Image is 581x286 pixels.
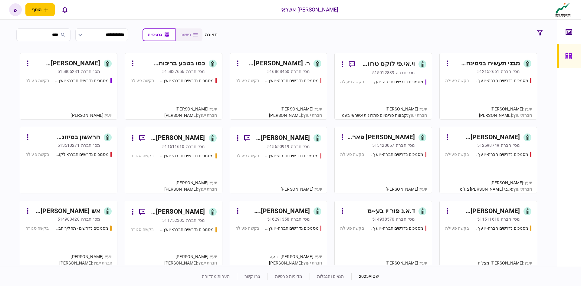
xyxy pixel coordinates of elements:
[386,260,427,266] div: [PERSON_NAME]
[92,261,112,265] span: חברת יעוץ :
[460,186,532,192] div: א.ג.י [PERSON_NAME] בע"מ
[554,2,572,17] img: client company logo
[32,206,100,216] div: אש [PERSON_NAME] בע~מ
[439,53,537,120] a: מבני תעשיה בנימינה (מ.ל.מ) בע~ממס׳ חברה512152661מסמכים נדרשים חברה- יועץ - תהליך חברהבקשה פעילהיו...
[396,216,415,222] div: מס׳ חברה
[164,180,217,186] div: [PERSON_NAME]
[25,151,49,158] div: בקשה פעילה
[186,143,205,150] div: מס׳ חברה
[32,59,100,68] div: [PERSON_NAME] קומיוניקיישן בע~מ
[25,3,55,16] button: פתח תפריט להוספת לקוח
[369,151,424,158] div: מסמכים נדרשים חברה- יועץ - תהליך חברה
[439,201,537,267] a: [PERSON_NAME] הובלות בע~ממס׳ חברה511511610מסמכים נדרשים חברה- יועץ - תהליך חברהבקשה פעילהיועץ:[PE...
[81,68,100,74] div: מס׳ חברה
[235,77,259,84] div: בקשה פעילה
[281,6,339,14] div: [PERSON_NAME] אשראי
[340,225,364,232] div: בקשה פעילה
[269,260,322,266] div: [PERSON_NAME]
[164,112,217,119] div: [PERSON_NAME]
[176,28,202,41] button: רשימה
[230,201,327,267] a: [PERSON_NAME]. סלטים בע~ממס׳ חברה516291358מסמכים נדרשים חברה- יועץ - תהליך חברהבקשה פעילהיועץ:[PE...
[103,254,112,259] span: יועץ :
[347,133,415,142] div: [PERSON_NAME] פארק המים [GEOGRAPHIC_DATA] בע~מ
[340,79,364,85] div: בקשה פעילה
[186,217,205,223] div: מס׳ חברה
[267,68,289,74] div: 516868460
[269,254,322,260] div: [PERSON_NAME] נבעה
[313,254,322,259] span: יועץ :
[57,216,80,222] div: 514983428
[477,68,499,74] div: 512152661
[452,59,520,68] div: מבני תעשיה בנימינה (מ.ל.מ) בע~מ
[159,226,214,233] div: מסמכים נדרשים חברה- יועץ - תהליך חברה
[164,260,217,266] div: [PERSON_NAME]
[479,106,532,112] div: [PERSON_NAME]
[360,59,415,69] div: וי.אי.פי לוקס טרוול בע~מ
[367,206,415,216] div: ד.א.נ פור יו בע~מ
[313,107,322,111] span: יועץ :
[230,127,327,193] a: [PERSON_NAME] בע~ממס׳ חברה515650919מסמכים נדרשים חברה- יועץ - תהליך חברהבקשה פעילהיועץ:[PERSON_NAME]
[58,3,71,16] button: פתח רשימת התראות
[20,127,117,193] a: הראשון במיזוג [PERSON_NAME] בע~ממס׳ חברה513510271מסמכים נדרשים חברה- לקוח קצה - ישירבקשה פעילה
[150,133,205,143] div: [PERSON_NAME] הובלות בע~מ
[264,77,319,84] div: מסמכים נדרשים חברה- יועץ - תהליך חברה
[396,142,415,148] div: מס׳ חברה
[445,77,469,84] div: בקשה פעילה
[57,68,80,74] div: 515805281
[479,112,532,119] div: [PERSON_NAME]
[269,112,322,119] div: [PERSON_NAME]
[264,225,319,232] div: מסמכים נדרשים חברה- יועץ - תהליך חברה
[342,106,427,112] div: [PERSON_NAME]
[54,151,109,158] div: מסמכים נדרשים חברה- לקוח קצה - ישיר
[369,79,424,85] div: מסמכים נדרשים חברה- יועץ - תהליך חברה
[208,107,217,111] span: יועץ :
[235,153,259,159] div: בקשה פעילה
[267,216,289,222] div: 516291358
[372,142,394,148] div: 515420057
[291,143,310,150] div: מס׳ חברה
[291,68,310,74] div: מס׳ חברה
[205,31,218,38] div: תצוגה
[197,187,217,192] span: חברת יעוץ :
[186,68,205,74] div: מס׳ חברה
[9,3,22,16] button: ש
[125,201,222,267] a: [PERSON_NAME] - ציוד לבנין בע~ממס׳ חברה511752305מסמכים נדרשים חברה- יועץ - תהליך חברהבקשה סגורהיו...
[439,127,537,193] a: [PERSON_NAME] עבודות הנדסה ובנין בע~ממס׳ חברה512598749מסמכים נדרשים חברה- יועץ - תהליך חברהבקשה פ...
[474,225,529,232] div: מסמכים נדרשים חברה- יועץ - תהליך חברה
[351,273,379,280] div: © 2025 AIO
[162,143,184,150] div: 511511610
[197,113,217,118] span: חברת יעוץ :
[419,187,427,192] span: יועץ :
[208,180,217,185] span: יועץ :
[460,180,532,186] div: [PERSON_NAME]
[523,107,532,111] span: יועץ :
[242,206,310,216] div: [PERSON_NAME]. סלטים בע~מ
[81,142,100,148] div: מס׳ חברה
[317,274,344,279] a: תנאים והגבלות
[334,127,432,193] a: [PERSON_NAME] פארק המים [GEOGRAPHIC_DATA] בע~ממס׳ חברה515420057מסמכים נדרשים חברה- יועץ - תהליך ח...
[25,225,49,232] div: בקשה סגורה
[81,216,100,222] div: מס׳ חברה
[512,187,532,192] span: חברת יעוץ :
[302,261,322,265] span: חברת יעוץ :
[164,186,217,192] div: [PERSON_NAME]
[180,33,191,37] span: רשימה
[386,186,427,192] div: [PERSON_NAME]
[407,113,427,118] span: חברת יעוץ :
[452,206,520,216] div: [PERSON_NAME] הובלות בע~מ
[164,254,217,260] div: [PERSON_NAME]
[159,77,214,84] div: מסמכים נדרשים חברה- יועץ - תהליך חברה
[130,226,154,233] div: בקשה סגורה
[59,260,112,266] div: [PERSON_NAME]
[242,59,310,68] div: ר. [PERSON_NAME] שיווק חקלאי בע~מ
[501,216,520,222] div: מס׳ חברה
[445,151,469,158] div: בקשה פעילה
[342,112,427,119] div: קבוצת פרימיום פתרונות אשראי בעמ
[255,133,310,143] div: [PERSON_NAME] בע~מ
[230,53,327,120] a: ר. [PERSON_NAME] שיווק חקלאי בע~ממס׳ חברה516868460מסמכים נדרשים חברה- יועץ - תהליך חברהבקשה פעילה...
[245,274,260,279] a: צרו קשר
[54,77,109,84] div: מסמכים נדרשים חברה- יועץ - תהליך חברה
[54,225,108,232] div: מסמכים נדרשים - תהליך חברה
[59,254,112,260] div: [PERSON_NAME]
[478,260,532,266] div: [PERSON_NAME] מצליח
